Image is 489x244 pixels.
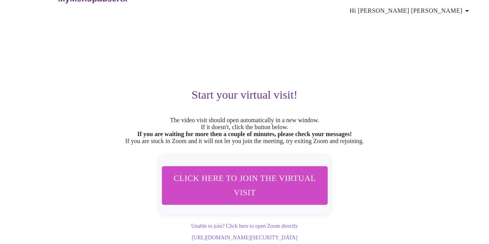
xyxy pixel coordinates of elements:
span: Hi [PERSON_NAME] [PERSON_NAME] [349,5,472,16]
span: Click here to join the virtual visit [172,171,317,200]
strong: If you are waiting for more then a couple of minutes, please check your messages! [137,131,352,137]
button: Hi [PERSON_NAME] [PERSON_NAME] [346,3,475,19]
a: Unable to join? Click here to open Zoom directly [191,223,298,229]
p: The video visit should open automatically in a new window. If it doesn't, click the button below.... [12,117,477,145]
a: [URL][DOMAIN_NAME][SECURITY_DATA] [192,235,297,241]
button: Click here to join the virtual visit [162,166,327,205]
h3: Start your virtual visit! [12,88,477,101]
